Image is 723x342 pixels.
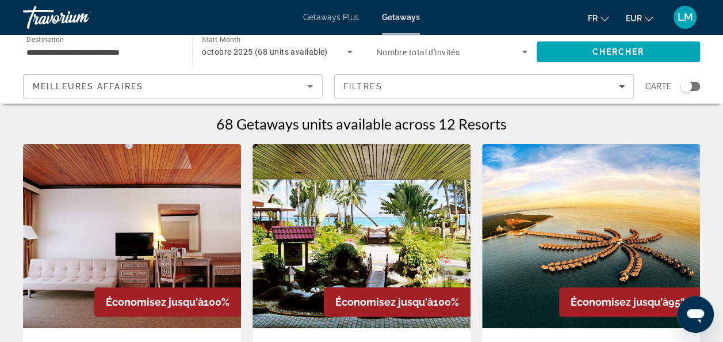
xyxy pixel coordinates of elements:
span: Start Month [202,36,240,44]
a: Getaways [382,13,420,22]
div: 100% [324,287,470,317]
span: Économisez jusqu'à [335,296,433,308]
input: Select destination [26,45,177,59]
button: Filters [334,74,634,98]
a: Travorium [23,2,138,32]
iframe: Bouton de lancement de la fenêtre de messagerie [677,296,714,333]
span: Économisez jusqu'à [571,296,668,308]
span: Carte [645,78,672,94]
span: Destination [26,35,64,43]
span: EUR [626,14,642,23]
span: Meilleures affaires [33,82,143,91]
div: 95% [559,287,700,317]
button: Change currency [626,10,653,26]
img: Damai Beach Resort [23,144,241,328]
span: Filtres [343,82,382,91]
img: Berjaya Tioman Resort [253,144,470,328]
span: Nombre total d'invités [377,48,460,57]
button: Change language [588,10,609,26]
div: 100% [94,287,241,317]
a: Getaways Plus [303,13,359,22]
span: Économisez jusqu'à [106,296,204,308]
span: octobre 2025 (68 units available) [202,47,327,56]
span: LM [678,12,693,23]
mat-select: Sort by [33,79,313,93]
span: Chercher [592,47,644,56]
h1: 68 Getaways units available across 12 Resorts [216,115,507,132]
button: Search [537,41,700,62]
span: fr [588,14,598,23]
button: User Menu [670,5,700,29]
img: Golden Palm Tree Malaysia - 4 Nights [482,144,700,328]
